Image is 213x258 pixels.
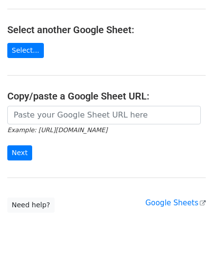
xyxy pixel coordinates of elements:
[7,90,206,102] h4: Copy/paste a Google Sheet URL:
[7,24,206,36] h4: Select another Google Sheet:
[7,43,44,58] a: Select...
[7,106,201,124] input: Paste your Google Sheet URL here
[7,126,107,134] small: Example: [URL][DOMAIN_NAME]
[7,145,32,160] input: Next
[164,211,213,258] iframe: Chat Widget
[7,198,55,213] a: Need help?
[145,198,206,207] a: Google Sheets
